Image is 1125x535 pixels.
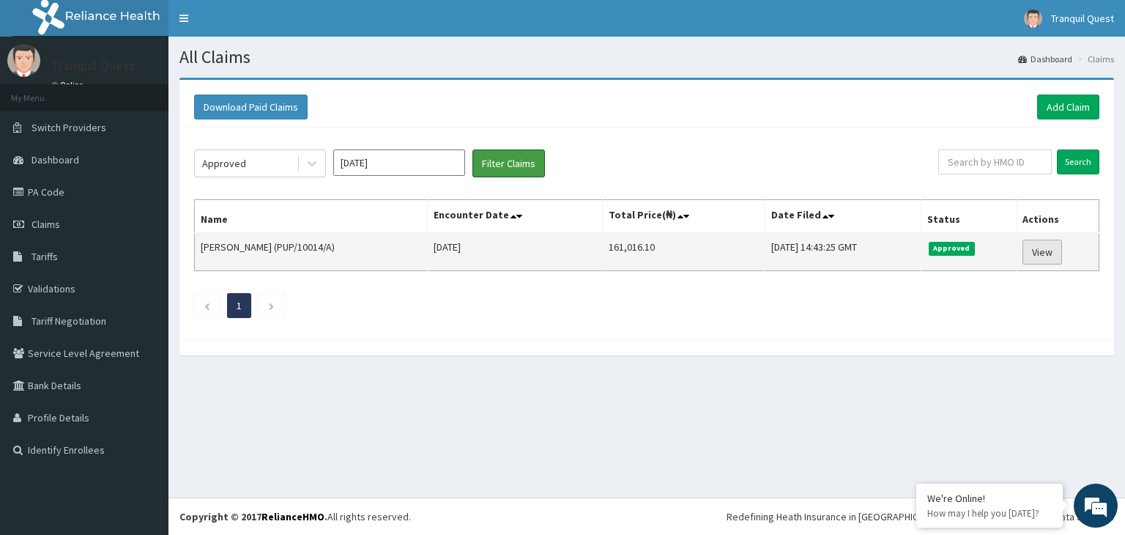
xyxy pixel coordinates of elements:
td: [DATE] [428,233,603,271]
strong: Copyright © 2017 . [179,510,327,523]
footer: All rights reserved. [168,498,1125,535]
button: Download Paid Claims [194,95,308,119]
span: Tariff Negotiation [31,314,106,328]
th: Actions [1016,200,1099,234]
p: Tranquil Quest [51,59,135,73]
span: Tranquil Quest [1051,12,1114,25]
th: Date Filed [765,200,921,234]
th: Status [921,200,1016,234]
img: User Image [1024,10,1042,28]
a: RelianceHMO [261,510,324,523]
li: Claims [1074,53,1114,65]
a: Add Claim [1037,95,1099,119]
button: Filter Claims [472,150,545,177]
span: Switch Providers [31,121,106,134]
a: Dashboard [1018,53,1072,65]
input: Search [1057,150,1099,174]
p: How may I help you today? [927,507,1052,520]
span: Dashboard [31,153,79,166]
a: Online [51,80,86,90]
td: [DATE] 14:43:25 GMT [765,233,921,271]
div: Redefining Heath Insurance in [GEOGRAPHIC_DATA] using Telemedicine and Data Science! [727,509,1114,524]
input: Select Month and Year [333,150,465,176]
a: Page 1 is your current page [237,299,242,312]
div: Approved [202,156,246,171]
input: Search by HMO ID [938,150,1052,174]
th: Total Price(₦) [603,200,765,234]
img: User Image [7,44,40,77]
h1: All Claims [179,48,1114,67]
th: Encounter Date [428,200,603,234]
a: View [1022,240,1062,265]
span: Approved [929,242,975,255]
a: Next page [268,299,275,312]
span: Tariffs [31,250,58,263]
td: [PERSON_NAME] (PUP/10014/A) [195,233,428,271]
a: Previous page [204,299,210,312]
th: Name [195,200,428,234]
td: 161,016.10 [603,233,765,271]
div: We're Online! [927,492,1052,505]
span: Claims [31,218,60,231]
